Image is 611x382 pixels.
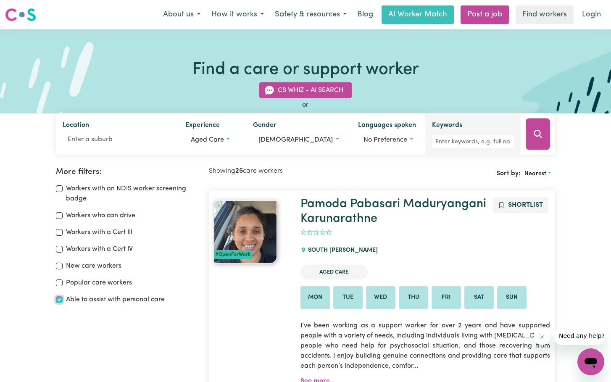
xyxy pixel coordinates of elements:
[300,228,332,237] div: add rating by typing an integer from 0 to 5 or pressing arrow keys
[259,82,352,98] button: CS Whiz - AI Search
[300,286,330,309] li: Available on Mon
[534,328,550,345] iframe: Close message
[66,295,165,305] label: Able to assist with personal care
[358,132,419,148] button: Worker language preferences
[56,100,555,110] div: or
[461,5,509,24] a: Post a job
[497,286,527,309] li: Available on Sun
[66,227,132,237] label: Workers with a Cert III
[253,120,277,132] label: Gender
[300,239,383,262] div: SOUTH [PERSON_NAME]
[300,198,486,225] a: Pamoda Pabasari Maduryangani Karunarathne
[492,197,548,213] button: Add to shortlist
[333,286,363,309] li: Available on Tue
[192,60,419,80] h1: Find a care or support worker
[63,120,89,132] label: Location
[269,6,352,24] button: Safety & resources
[185,120,220,132] label: Experience
[185,132,240,148] button: Worker experience options
[577,5,606,24] a: Login
[432,120,462,132] label: Keywords
[66,184,199,204] label: Workers with an NDIS worker screening badge
[352,5,378,24] a: Blog
[521,167,555,180] button: Sort search results
[235,168,243,174] b: 25
[5,5,36,24] a: Careseekers logo
[300,265,368,279] li: Aged Care
[66,244,133,254] label: Workers with a Cert IV
[191,137,224,143] span: Aged care
[5,7,36,22] img: Careseekers logo
[516,5,574,24] a: Find workers
[496,170,521,177] span: Sort by:
[66,211,135,221] label: Workers who can drive
[66,278,132,288] label: Popular care workers
[214,250,252,259] div: #OpenForWork
[5,6,51,13] span: Need any help?
[209,167,382,175] h2: Showing care workers
[258,137,333,143] span: [DEMOGRAPHIC_DATA]
[526,119,550,150] button: Search
[358,120,416,132] label: Languages spoken
[214,200,290,263] a: Pamoda Pabasari Maduryangani Karunarathne #OpenForWork
[508,202,543,208] span: Shortlist
[577,348,604,375] iframe: Button to launch messaging window
[66,261,121,271] label: New care workers
[399,286,428,309] li: Available on Thu
[56,167,199,177] h2: More filters:
[554,327,604,345] iframe: Message from company
[432,286,461,309] li: Available on Fri
[432,135,514,148] input: Enter keywords, e.g. full name, interests
[300,316,550,376] p: I’ve been working as a support worker for over 2 years and have supported people with a variety o...
[253,132,344,148] button: Worker gender preference
[214,200,277,263] img: View Pamoda Pabasari Maduryangani Karunarathne 's profile
[366,286,395,309] li: Available on Wed
[63,132,172,147] input: Enter a suburb
[363,137,407,143] span: No preference
[464,286,494,309] li: Available on Sat
[158,6,206,24] button: About us
[382,5,454,24] a: AI Worker Match
[524,171,546,177] span: Nearest
[206,6,269,24] button: How it works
